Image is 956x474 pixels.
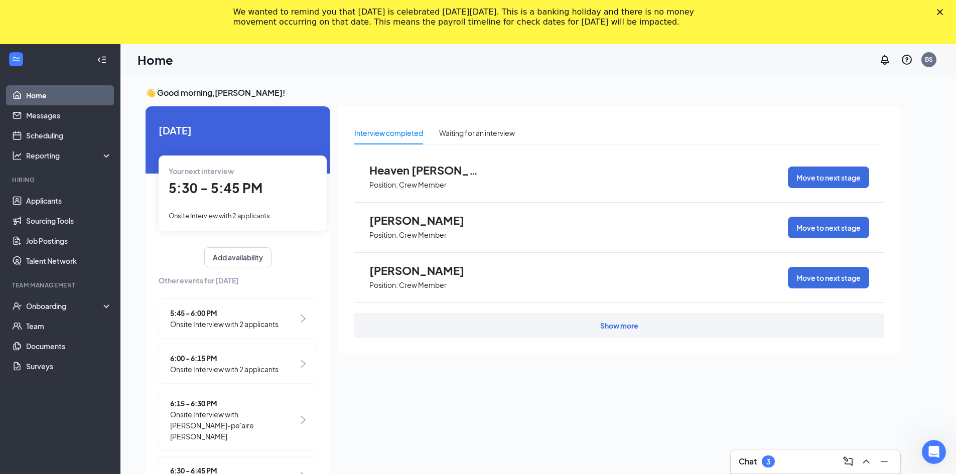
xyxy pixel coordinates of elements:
[860,455,872,467] svg: ChevronUp
[138,51,173,68] h1: Home
[369,214,480,227] span: [PERSON_NAME]
[439,127,515,138] div: Waiting for an interview
[876,453,892,469] button: Minimize
[354,127,423,138] div: Interview completed
[26,150,112,161] div: Reporting
[937,9,947,15] div: Close
[399,280,447,290] p: Crew Member
[788,267,869,288] button: Move to next stage
[26,336,112,356] a: Documents
[159,122,317,138] span: [DATE]
[12,281,110,289] div: Team Management
[26,191,112,211] a: Applicants
[925,55,933,64] div: BS
[169,167,234,176] span: Your next interview
[26,251,112,271] a: Talent Network
[399,230,447,240] p: Crew Member
[369,164,480,177] span: Heaven [PERSON_NAME]
[169,180,262,196] span: 5:30 - 5:45 PM
[739,456,757,467] h3: Chat
[170,353,279,364] span: 6:00 - 6:15 PM
[26,125,112,145] a: Scheduling
[399,180,447,190] p: Crew Member
[26,85,112,105] a: Home
[858,453,874,469] button: ChevronUp
[788,217,869,238] button: Move to next stage
[169,212,270,220] span: Onsite Interview with 2 applicants
[840,453,856,469] button: ComposeMessage
[12,150,22,161] svg: Analysis
[922,440,946,464] iframe: Intercom live chat
[233,7,707,27] div: We wanted to remind you that [DATE] is celebrated [DATE][DATE]. This is a banking holiday and the...
[369,280,398,290] p: Position:
[26,231,112,251] a: Job Postings
[842,455,854,467] svg: ComposeMessage
[159,275,317,286] span: Other events for [DATE]
[600,321,638,331] div: Show more
[170,307,279,319] span: 5:45 - 6:00 PM
[369,180,398,190] p: Position:
[26,316,112,336] a: Team
[766,457,770,466] div: 3
[369,264,480,277] span: [PERSON_NAME]
[12,176,110,184] div: Hiring
[901,54,913,66] svg: QuestionInfo
[170,409,298,442] span: Onsite Interview with [PERSON_NAME]-pe'aire [PERSON_NAME]
[170,398,298,409] span: 6:15 - 6:30 PM
[788,167,869,188] button: Move to next stage
[12,301,22,311] svg: UserCheck
[26,356,112,376] a: Surveys
[146,87,900,98] h3: 👋 Good morning, [PERSON_NAME] !
[204,247,271,267] button: Add availability
[170,364,279,375] span: Onsite Interview with 2 applicants
[11,54,21,64] svg: WorkstreamLogo
[170,319,279,330] span: Onsite Interview with 2 applicants
[26,211,112,231] a: Sourcing Tools
[26,301,103,311] div: Onboarding
[97,55,107,65] svg: Collapse
[878,455,890,467] svg: Minimize
[369,230,398,240] p: Position:
[879,54,891,66] svg: Notifications
[26,105,112,125] a: Messages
